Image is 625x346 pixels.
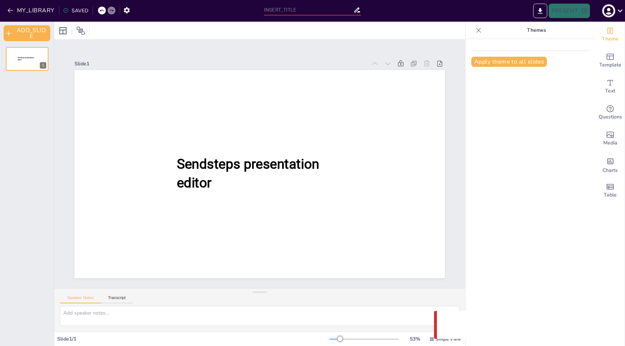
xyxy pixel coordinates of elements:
[596,22,625,48] div: Change the overall theme
[63,7,88,14] div: SAVED
[18,57,34,61] span: Sendsteps presentation editor
[76,26,85,35] span: Position
[596,178,625,204] div: Add a table
[406,336,424,342] div: 53 %
[596,100,625,126] div: Get real-time input from your audience
[596,74,625,100] div: Add text boxes
[101,295,133,303] button: Transcript
[603,166,618,174] span: Charts
[5,5,58,16] button: MY_LIBRARY
[484,22,588,39] p: Themes
[177,156,319,191] span: Sendsteps presentation editor
[599,113,622,121] span: Questions
[602,35,618,43] span: Theme
[596,152,625,178] div: Add charts and graphs
[6,47,48,71] div: Sendsteps presentation editor1
[605,87,615,95] span: Text
[60,295,101,303] button: Speaker Notes
[533,4,547,18] button: EXPORT_TO_POWERPOINT
[549,4,590,18] button: PRESENT
[603,139,617,147] span: Media
[57,25,69,36] div: Layout
[57,336,329,342] div: Slide 1 / 1
[604,191,617,199] span: Table
[75,60,367,67] div: Slide 1
[264,5,353,15] input: INSERT_TITLE
[40,62,46,69] div: 1
[596,126,625,152] div: Add images, graphics, shapes or video
[471,57,547,67] button: Apply theme to all slides
[599,61,621,69] span: Template
[457,321,596,329] p: Something went wrong with the request. (CORS)
[596,48,625,74] div: Add ready made slides
[4,25,50,41] button: ADD_SLIDE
